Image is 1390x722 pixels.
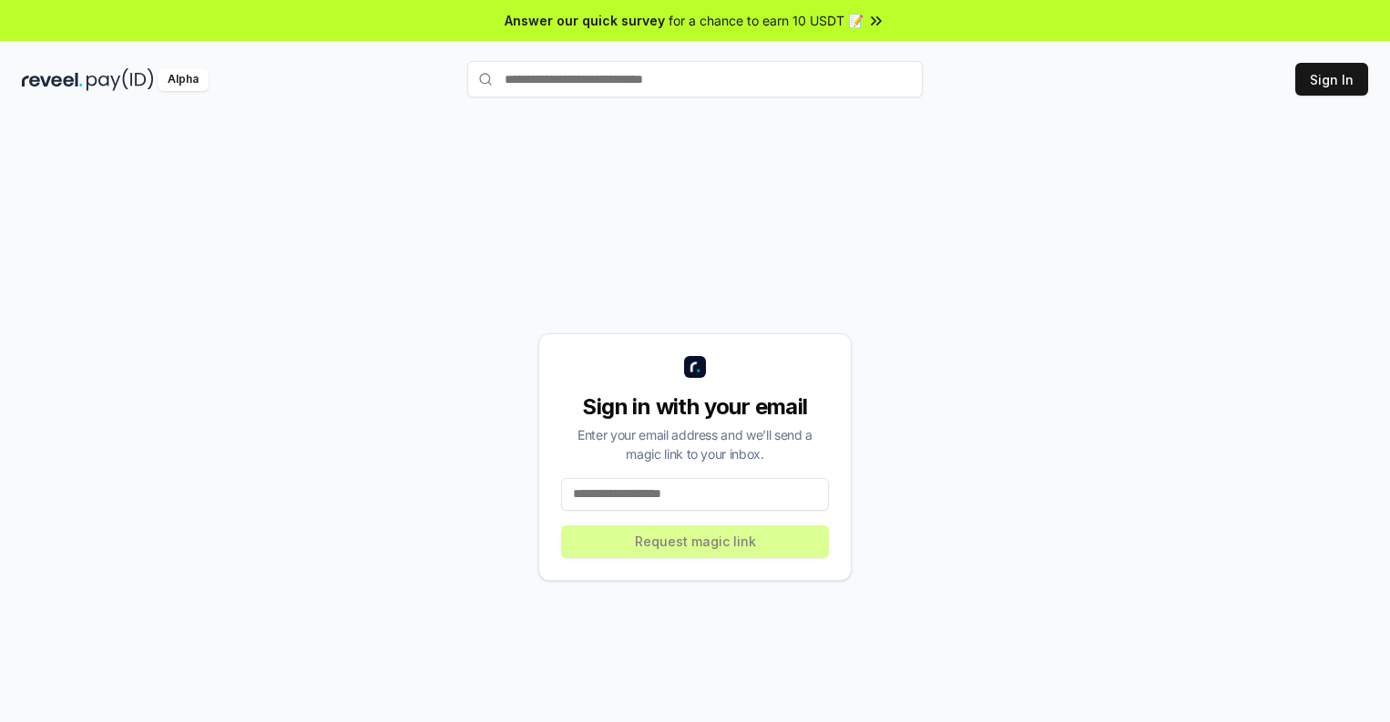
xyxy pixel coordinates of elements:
[22,68,83,91] img: reveel_dark
[1295,63,1368,96] button: Sign In
[87,68,154,91] img: pay_id
[158,68,209,91] div: Alpha
[684,356,706,378] img: logo_small
[505,11,665,30] span: Answer our quick survey
[561,425,829,463] div: Enter your email address and we’ll send a magic link to your inbox.
[669,11,864,30] span: for a chance to earn 10 USDT 📝
[561,392,829,422] div: Sign in with your email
